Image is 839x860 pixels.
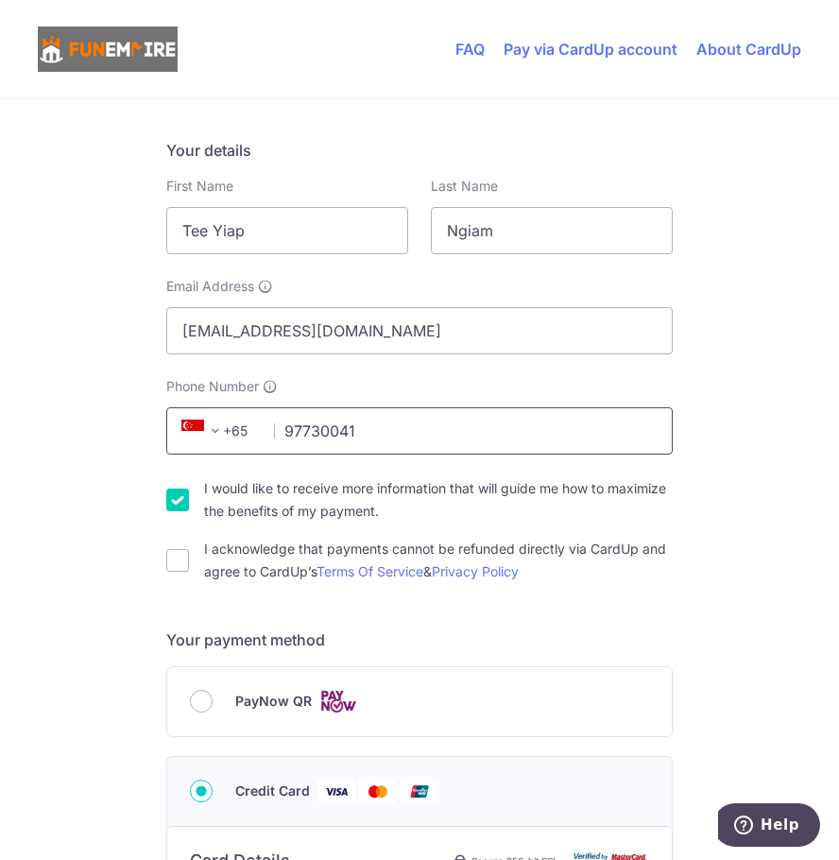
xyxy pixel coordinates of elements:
a: Pay via CardUp account [504,40,677,59]
img: Union Pay [401,780,438,803]
div: PayNow QR Cards logo [190,690,649,714]
a: FAQ [455,40,485,59]
input: Email address [166,307,673,354]
img: Visa [317,780,355,803]
img: Mastercard [359,780,397,803]
span: Credit Card [235,780,310,802]
span: +65 [181,420,227,442]
a: Privacy Policy [432,563,519,579]
label: First Name [166,177,233,196]
iframe: Opens a widget where you can find more information [718,803,820,851]
input: Last name [431,207,673,254]
h5: Your payment method [166,628,673,651]
label: Last Name [431,177,498,196]
span: Email Address [166,277,254,296]
input: First name [166,207,408,254]
span: PayNow QR [235,690,312,713]
label: I would like to receive more information that will guide me how to maximize the benefits of my pa... [204,477,673,523]
a: Terms Of Service [317,563,423,579]
a: About CardUp [696,40,801,59]
label: I acknowledge that payments cannot be refunded directly via CardUp and agree to CardUp’s & [204,538,673,583]
h5: Your details [166,139,673,162]
img: Cards logo [319,690,357,714]
div: Credit Card Visa Mastercard Union Pay [190,780,649,803]
span: +65 [176,420,261,442]
span: Phone Number [166,377,259,396]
